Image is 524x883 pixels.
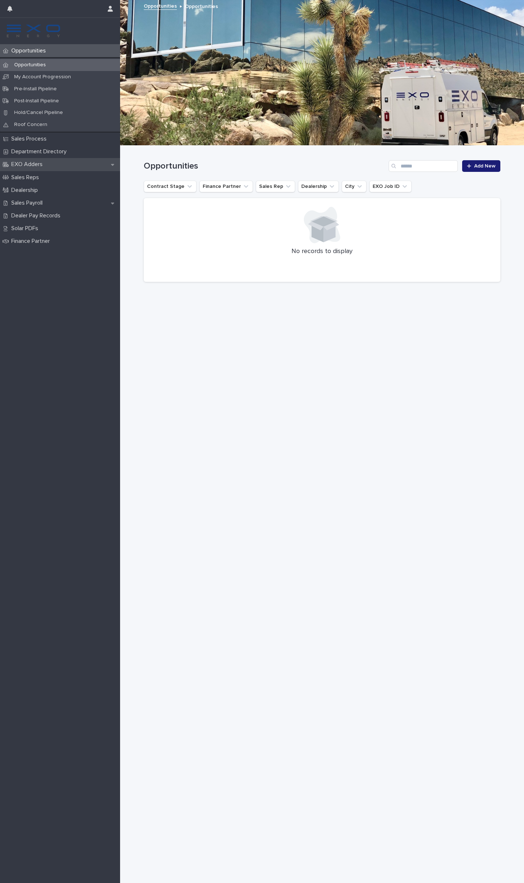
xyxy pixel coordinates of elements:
[8,161,48,168] p: EXO Adders
[8,110,69,116] p: Hold/Cancel Pipeline
[342,181,366,192] button: City
[8,62,52,68] p: Opportunities
[8,86,63,92] p: Pre-Install Pipeline
[144,1,177,10] a: Opportunities
[8,200,48,206] p: Sales Payroll
[389,160,458,172] input: Search
[474,163,496,169] span: Add New
[144,181,196,192] button: Contract Stage
[8,135,52,142] p: Sales Process
[8,238,56,245] p: Finance Partner
[8,74,77,80] p: My Account Progression
[8,225,44,232] p: Solar PDFs
[8,148,72,155] p: Department Directory
[8,47,52,54] p: Opportunities
[8,212,66,219] p: Dealer Pay Records
[8,98,65,104] p: Post-Install Pipeline
[369,181,412,192] button: EXO Job ID
[152,248,492,256] p: No records to display
[298,181,339,192] button: Dealership
[144,161,386,172] h1: Opportunities
[256,181,295,192] button: Sales Rep
[462,160,500,172] a: Add New
[8,122,53,128] p: Roof Concern
[185,2,218,10] p: Opportunities
[6,24,61,38] img: FKS5r6ZBThi8E5hshIGi
[8,174,45,181] p: Sales Reps
[199,181,253,192] button: Finance Partner
[8,187,44,194] p: Dealership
